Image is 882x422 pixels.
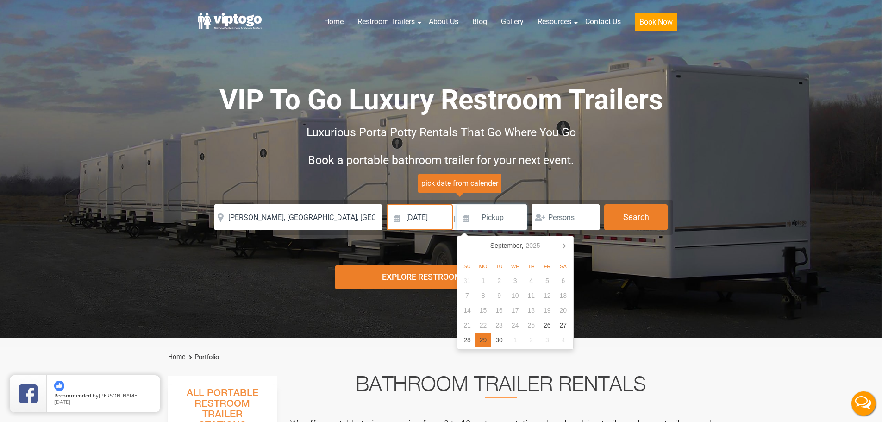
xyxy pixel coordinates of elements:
div: 23 [491,318,507,333]
span: | [454,204,456,234]
div: 14 [459,303,475,318]
a: Blog [465,12,494,32]
input: Delivery [387,204,453,230]
button: Live Chat [845,385,882,422]
div: 26 [539,318,556,333]
i: 2025 [525,240,540,251]
div: 15 [475,303,491,318]
div: 18 [523,303,539,318]
span: [DATE] [54,398,70,405]
div: Su [459,261,475,272]
a: Resources [531,12,578,32]
div: 1 [507,333,523,347]
div: 4 [555,333,571,347]
div: 1 [475,273,491,288]
div: 13 [555,288,571,303]
div: 17 [507,303,523,318]
a: About Us [422,12,465,32]
div: 16 [491,303,507,318]
div: 11 [523,288,539,303]
h2: Bathroom Trailer Rentals [289,376,713,398]
input: Persons [532,204,600,230]
a: Contact Us [578,12,628,32]
div: 19 [539,303,556,318]
div: 28 [459,333,475,347]
a: Gallery [494,12,531,32]
span: Recommended [54,392,91,399]
div: 25 [523,318,539,333]
div: Explore Restroom Trailers [335,265,547,289]
li: Portfolio [187,352,219,363]
div: 29 [475,333,491,347]
span: VIP To Go Luxury Restroom Trailers [219,83,663,116]
div: 3 [507,273,523,288]
a: Restroom Trailers [350,12,422,32]
div: 2 [523,333,539,347]
div: September, [487,238,544,253]
span: [PERSON_NAME] [99,392,139,399]
div: 8 [475,288,491,303]
input: Where do you need your restroom? [214,204,382,230]
div: 20 [555,303,571,318]
div: Fr [539,261,556,272]
div: 12 [539,288,556,303]
button: Book Now [635,13,677,31]
div: 9 [491,288,507,303]
div: Mo [475,261,491,272]
div: We [507,261,523,272]
a: Book Now [628,12,684,37]
span: Luxurious Porta Potty Rentals That Go Where You Go [307,126,576,139]
button: Search [604,204,668,230]
div: 10 [507,288,523,303]
div: 31 [459,273,475,288]
div: 22 [475,318,491,333]
div: 5 [539,273,556,288]
div: Tu [491,261,507,272]
img: thumbs up icon [54,381,64,391]
div: 2 [491,273,507,288]
a: Home [317,12,350,32]
div: Sa [555,261,571,272]
span: pick date from calender [418,174,501,193]
span: Book a portable bathroom trailer for your next event. [308,153,574,167]
div: Th [523,261,539,272]
div: 6 [555,273,571,288]
span: by [54,393,153,399]
div: 7 [459,288,475,303]
div: 21 [459,318,475,333]
img: Review Rating [19,384,38,403]
div: 4 [523,273,539,288]
input: Pickup [457,204,527,230]
div: 30 [491,333,507,347]
div: 24 [507,318,523,333]
a: Home [168,353,185,360]
div: 3 [539,333,556,347]
div: 27 [555,318,571,333]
